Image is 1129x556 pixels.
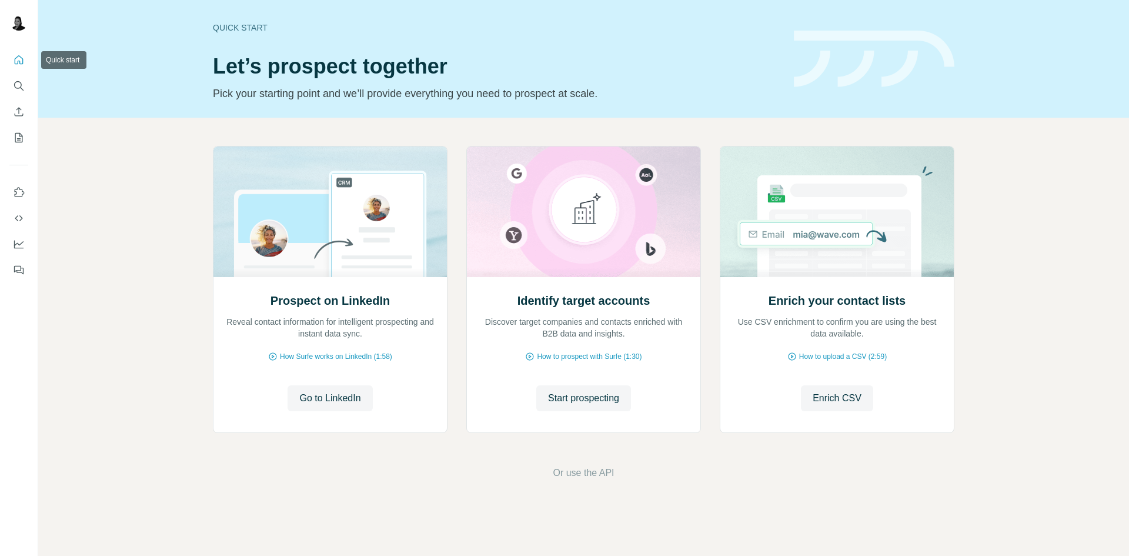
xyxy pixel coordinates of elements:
span: Enrich CSV [813,391,861,405]
h2: Prospect on LinkedIn [270,292,390,309]
img: banner [794,31,954,88]
button: Use Surfe API [9,208,28,229]
p: Reveal contact information for intelligent prospecting and instant data sync. [225,316,435,339]
span: Go to LinkedIn [299,391,360,405]
img: Identify target accounts [466,147,701,277]
button: Feedback [9,259,28,281]
button: Or use the API [553,466,614,480]
p: Pick your starting point and we’ll provide everything you need to prospect at scale. [213,85,780,102]
button: Enrich CSV [9,101,28,122]
button: My lists [9,127,28,148]
p: Discover target companies and contacts enriched with B2B data and insights. [479,316,689,339]
p: Use CSV enrichment to confirm you are using the best data available. [732,316,942,339]
img: Enrich your contact lists [720,147,954,277]
img: Prospect on LinkedIn [213,147,447,277]
button: Dashboard [9,234,28,255]
button: Quick start [9,49,28,71]
h2: Identify target accounts [517,292,650,309]
span: Start prospecting [548,391,619,405]
span: How to prospect with Surfe (1:30) [537,351,642,362]
button: Go to LinkedIn [288,385,372,411]
button: Search [9,75,28,96]
h1: Let’s prospect together [213,55,780,78]
button: Start prospecting [536,385,631,411]
img: Avatar [9,12,28,31]
span: How to upload a CSV (2:59) [799,351,887,362]
span: How Surfe works on LinkedIn (1:58) [280,351,392,362]
button: Enrich CSV [801,385,873,411]
div: Quick start [213,22,780,34]
button: Use Surfe on LinkedIn [9,182,28,203]
h2: Enrich your contact lists [769,292,906,309]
